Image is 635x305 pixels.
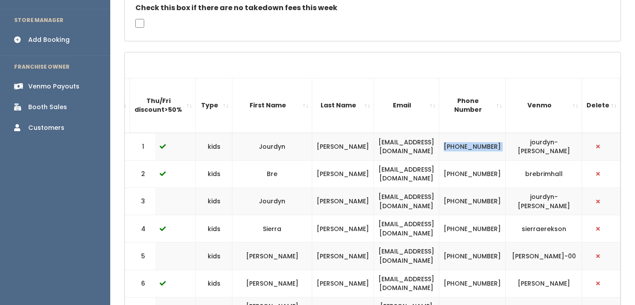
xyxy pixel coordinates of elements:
[196,78,232,132] th: Type: activate to sort column ascending
[439,160,506,187] td: [PHONE_NUMBER]
[196,133,232,161] td: kids
[130,78,196,132] th: Thu/Fri discount&gt;50%: activate to sort column ascending
[374,243,439,270] td: [EMAIL_ADDRESS][DOMAIN_NAME]
[232,243,312,270] td: [PERSON_NAME]
[196,270,232,297] td: kids
[135,4,610,12] h5: Check this box if there are no takedown fees this week
[125,270,156,297] td: 6
[28,123,64,132] div: Customers
[196,188,232,215] td: kids
[232,188,312,215] td: Jourdyn
[232,270,312,297] td: [PERSON_NAME]
[28,103,67,112] div: Booth Sales
[439,78,506,132] th: Phone Number: activate to sort column ascending
[439,270,506,297] td: [PHONE_NUMBER]
[506,243,582,270] td: [PERSON_NAME]-00
[506,215,582,243] td: sierraerekson
[232,160,312,187] td: Bre
[312,78,374,132] th: Last Name: activate to sort column ascending
[312,188,374,215] td: [PERSON_NAME]
[312,133,374,161] td: [PERSON_NAME]
[506,78,582,132] th: Venmo: activate to sort column ascending
[312,243,374,270] td: [PERSON_NAME]
[582,78,620,132] th: Delete: activate to sort column ascending
[374,160,439,187] td: [EMAIL_ADDRESS][DOMAIN_NAME]
[125,215,156,243] td: 4
[374,215,439,243] td: [EMAIL_ADDRESS][DOMAIN_NAME]
[196,215,232,243] td: kids
[196,243,232,270] td: kids
[506,133,582,161] td: jourdyn-[PERSON_NAME]
[506,160,582,187] td: brebrimhall
[125,243,156,270] td: 5
[439,133,506,161] td: [PHONE_NUMBER]
[232,215,312,243] td: Sierra
[506,270,582,297] td: [PERSON_NAME]
[374,133,439,161] td: [EMAIL_ADDRESS][DOMAIN_NAME]
[125,160,156,187] td: 2
[125,133,156,161] td: 1
[312,270,374,297] td: [PERSON_NAME]
[439,243,506,270] td: [PHONE_NUMBER]
[374,78,439,132] th: Email: activate to sort column ascending
[28,82,79,91] div: Venmo Payouts
[506,188,582,215] td: jourdyn-[PERSON_NAME]
[374,188,439,215] td: [EMAIL_ADDRESS][DOMAIN_NAME]
[232,133,312,161] td: Jourdyn
[374,270,439,297] td: [EMAIL_ADDRESS][DOMAIN_NAME]
[28,35,70,44] div: Add Booking
[439,215,506,243] td: [PHONE_NUMBER]
[312,215,374,243] td: [PERSON_NAME]
[312,160,374,187] td: [PERSON_NAME]
[232,78,312,132] th: First Name: activate to sort column ascending
[196,160,232,187] td: kids
[439,188,506,215] td: [PHONE_NUMBER]
[125,188,156,215] td: 3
